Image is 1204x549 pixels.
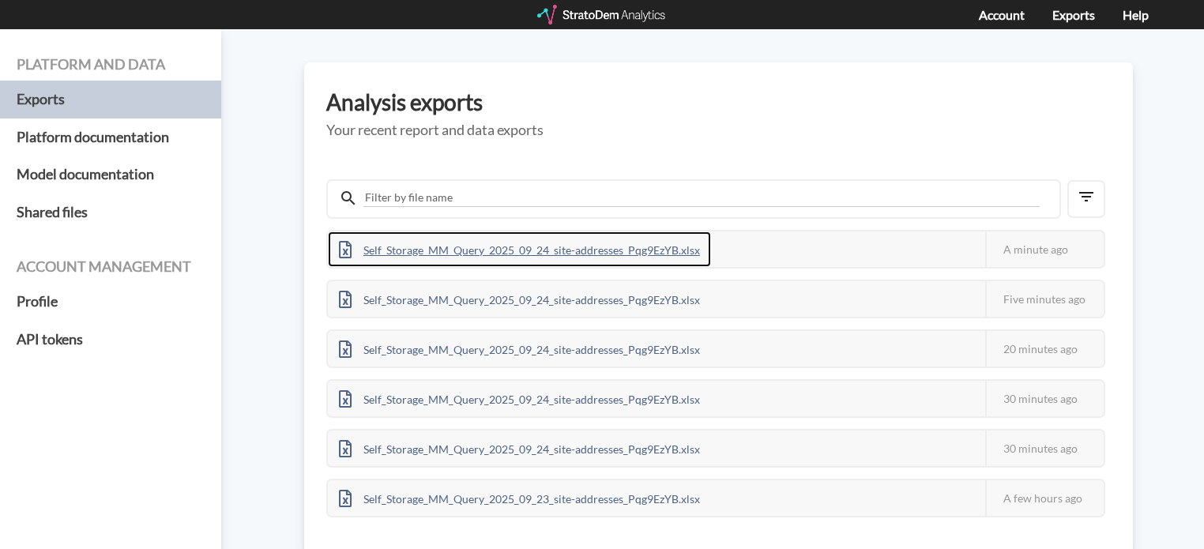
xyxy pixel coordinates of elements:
a: Exports [1052,7,1095,22]
a: Self_Storage_MM_Query_2025_09_24_site-addresses_Pqg9EzYB.xlsx [328,241,711,254]
input: Filter by file name [363,189,1040,207]
a: Self_Storage_MM_Query_2025_09_23_site-addresses_Pqg9EzYB.xlsx [328,490,711,503]
h4: Platform and data [17,57,205,73]
div: 30 minutes ago [985,431,1104,466]
h5: Your recent report and data exports [326,122,1111,138]
div: Self_Storage_MM_Query_2025_09_24_site-addresses_Pqg9EzYB.xlsx [328,281,711,317]
a: Self_Storage_MM_Query_2025_09_24_site-addresses_Pqg9EzYB.xlsx [328,390,711,404]
div: A few hours ago [985,480,1104,516]
a: Help [1123,7,1149,22]
a: Self_Storage_MM_Query_2025_09_24_site-addresses_Pqg9EzYB.xlsx [328,340,711,354]
div: 30 minutes ago [985,381,1104,416]
a: Profile [17,283,205,321]
a: Model documentation [17,156,205,194]
a: Exports [17,81,205,118]
div: Five minutes ago [985,281,1104,317]
a: Account [979,7,1025,22]
a: API tokens [17,321,205,359]
a: Self_Storage_MM_Query_2025_09_24_site-addresses_Pqg9EzYB.xlsx [328,440,711,453]
a: Shared files [17,194,205,231]
div: Self_Storage_MM_Query_2025_09_24_site-addresses_Pqg9EzYB.xlsx [328,381,711,416]
div: Self_Storage_MM_Query_2025_09_24_site-addresses_Pqg9EzYB.xlsx [328,231,711,267]
div: A minute ago [985,231,1104,267]
div: 20 minutes ago [985,331,1104,367]
div: Self_Storage_MM_Query_2025_09_24_site-addresses_Pqg9EzYB.xlsx [328,431,711,466]
h4: Account management [17,259,205,275]
a: Platform documentation [17,118,205,156]
div: Self_Storage_MM_Query_2025_09_24_site-addresses_Pqg9EzYB.xlsx [328,331,711,367]
div: Self_Storage_MM_Query_2025_09_23_site-addresses_Pqg9EzYB.xlsx [328,480,711,516]
a: Self_Storage_MM_Query_2025_09_24_site-addresses_Pqg9EzYB.xlsx [328,291,711,304]
h3: Analysis exports [326,90,1111,115]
